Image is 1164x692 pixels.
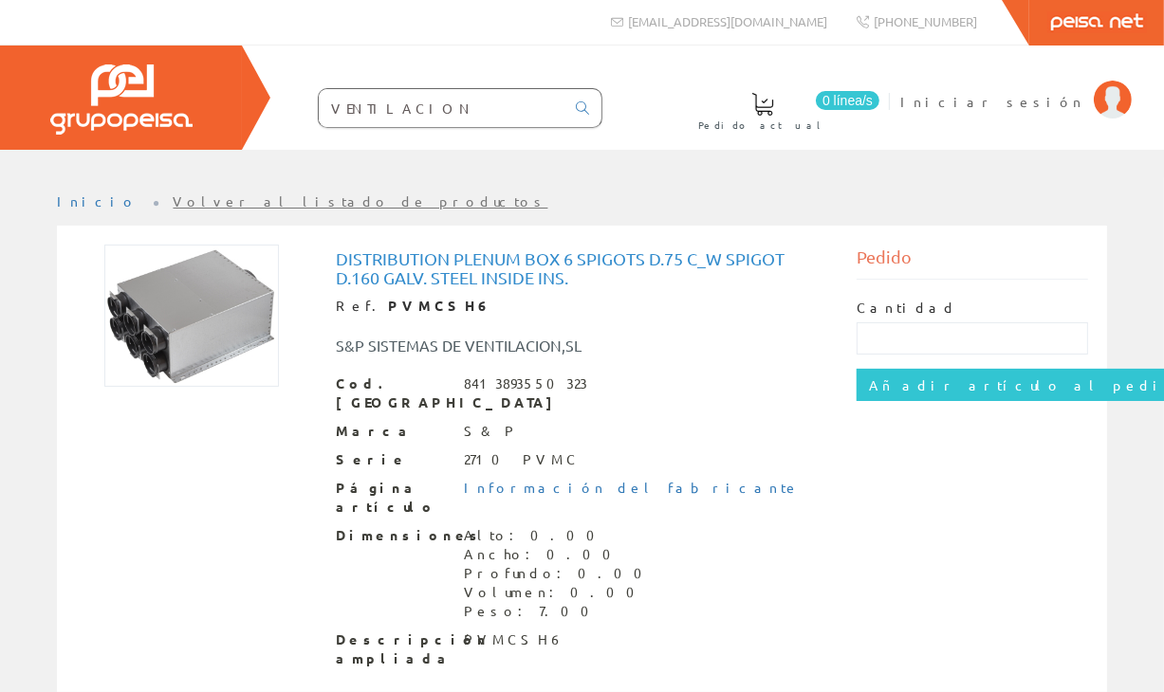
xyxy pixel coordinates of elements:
div: Alto: 0.00 [464,526,654,545]
span: Marca [336,422,450,441]
div: Volumen: 0.00 [464,583,654,602]
h1: DISTRIBUTION PLENUM BOX 6 SPIGOTS D.75 C_W SPIGOT D.160 GALV. STEEL INSIDE INS. [336,249,828,287]
span: [EMAIL_ADDRESS][DOMAIN_NAME] [628,13,827,29]
a: Inicio [57,192,138,209]
span: Cod. [GEOGRAPHIC_DATA] [336,374,450,412]
div: 8413893550323 [464,374,587,393]
strong: PVMCSH6 [388,297,490,314]
span: [PHONE_NUMBER] [874,13,977,29]
input: Buscar ... [319,89,564,127]
span: Dimensiones [336,526,450,545]
div: Profundo: 0.00 [464,564,654,583]
span: Descripción ampliada [336,630,450,668]
span: Iniciar sesión [900,92,1084,111]
div: S&P [464,422,518,441]
div: S&P SISTEMAS DE VENTILACION,SL [322,335,625,356]
span: Página artículo [336,479,450,517]
a: Volver al listado de productos [174,192,548,209]
span: Pedido actual [698,116,827,135]
img: Foto artículo DISTRIBUTION PLENUM BOX 6 SPIGOTS D.75 C_W SPIGOT D.160 GALV. STEEL INSIDE INS. (18... [104,245,279,387]
span: 0 línea/s [816,91,879,110]
div: Peso: 7.00 [464,602,654,621]
div: Ancho: 0.00 [464,545,654,564]
span: Serie [336,450,450,469]
a: Información del fabricante [464,479,800,496]
div: PVMCSH6 [464,630,564,649]
div: 2710 PVMC [464,450,580,469]
a: Iniciar sesión [900,77,1132,95]
img: Grupo Peisa [50,64,193,135]
div: Pedido [857,245,1088,280]
div: Ref. [336,297,828,316]
label: Cantidad [857,299,957,318]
